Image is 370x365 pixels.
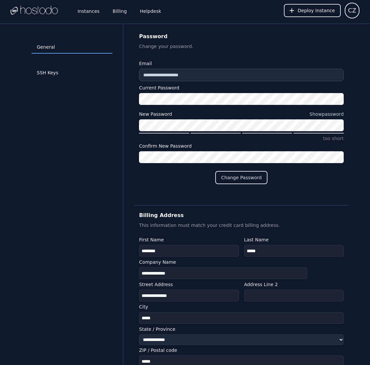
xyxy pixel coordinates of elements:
label: Current Password [139,84,344,92]
h2: Billing Address [139,211,344,220]
label: State / Province [139,325,344,333]
label: Address Line 2 [244,280,344,288]
label: Company Name [139,258,344,266]
a: SSH Keys [32,67,112,79]
button: Change Password [215,171,267,184]
button: User menu [345,3,359,18]
p: Change your password. [139,42,344,50]
label: ZIP / Postal code [139,346,344,354]
label: Confirm New Password [139,142,344,150]
h2: Password [139,32,344,41]
label: City [139,303,344,311]
img: Logo [11,6,58,15]
label: First Name [139,236,239,244]
label: Email [139,60,344,67]
button: New Password [310,111,344,117]
label: Street Address [139,280,239,288]
a: General [32,41,112,54]
p: This information must match your credit card billing address. [139,221,344,229]
button: Deploy Instance [284,4,341,17]
span: Deploy Instance [298,7,335,14]
span: CZ [348,6,356,15]
p: too short [139,135,344,142]
label: Last Name [244,236,344,244]
div: New Password [139,110,172,118]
